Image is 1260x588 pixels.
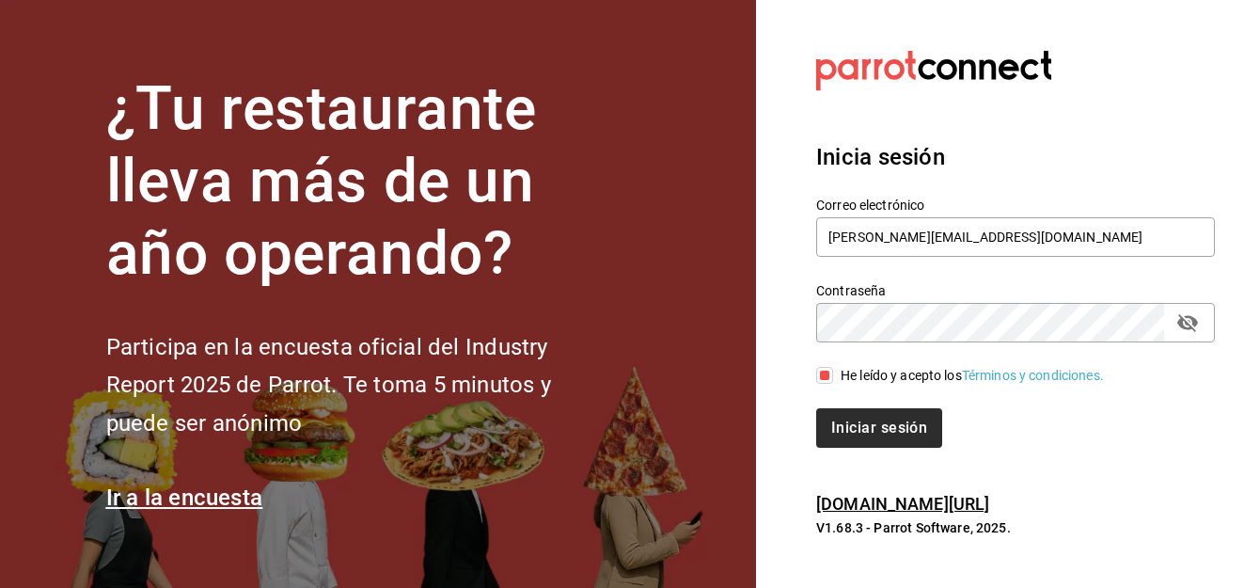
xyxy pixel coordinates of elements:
button: passwordField [1172,307,1204,339]
label: Contraseña [816,284,1215,297]
a: [DOMAIN_NAME][URL] [816,494,989,514]
p: V1.68.3 - Parrot Software, 2025. [816,518,1215,537]
a: Ir a la encuesta [106,485,263,511]
label: Correo electrónico [816,199,1215,212]
div: He leído y acepto los [841,366,1104,386]
h1: ¿Tu restaurante lleva más de un año operando? [106,73,614,290]
h2: Participa en la encuesta oficial del Industry Report 2025 de Parrot. Te toma 5 minutos y puede se... [106,328,614,443]
a: Términos y condiciones. [962,368,1104,383]
h3: Inicia sesión [816,140,1215,174]
input: Ingresa tu correo electrónico [816,217,1215,257]
button: Iniciar sesión [816,408,942,448]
